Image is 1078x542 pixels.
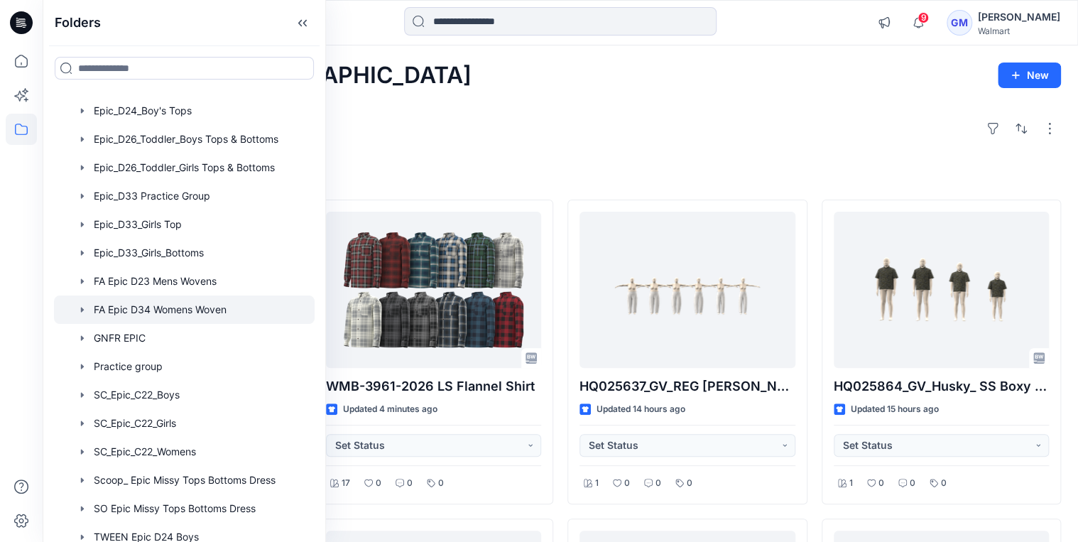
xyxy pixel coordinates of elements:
h4: Styles [60,168,1061,185]
p: 0 [438,476,444,491]
p: 0 [624,476,630,491]
p: 0 [376,476,381,491]
p: HQ025864_GV_Husky_ SS Boxy Square Pocket Shirt [834,376,1050,396]
p: WMB-3961-2026 LS Flannel Shirt [326,376,542,396]
p: 0 [878,476,884,491]
p: Updated 4 minutes ago [343,402,437,417]
p: 0 [910,476,915,491]
p: 0 [941,476,947,491]
button: New [998,63,1061,88]
div: [PERSON_NAME] [978,9,1060,26]
a: HQ025637_GV_REG CARPENTER POCKET BARREL JEAN [579,212,795,368]
p: 0 [687,476,692,491]
div: GM [947,10,972,36]
p: 17 [342,476,350,491]
p: 1 [595,476,599,491]
span: 9 [918,12,929,23]
a: WMB-3961-2026 LS Flannel Shirt [326,212,542,368]
p: 0 [655,476,661,491]
div: Walmart [978,26,1060,36]
p: HQ025637_GV_REG [PERSON_NAME] POCKET BARREL [PERSON_NAME] [579,376,795,396]
p: 0 [407,476,413,491]
p: Updated 14 hours ago [597,402,685,417]
p: 1 [849,476,853,491]
a: HQ025864_GV_Husky_ SS Boxy Square Pocket Shirt [834,212,1050,368]
p: Updated 15 hours ago [851,402,939,417]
